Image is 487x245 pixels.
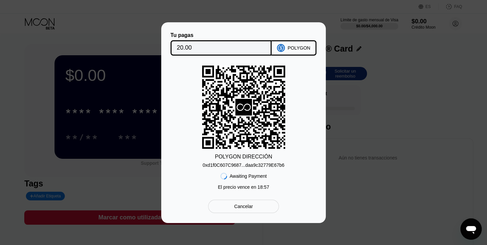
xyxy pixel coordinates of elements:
div: Tu pagas [171,32,272,38]
div: POLYGON DIRECCIÓN [215,154,272,160]
div: El precio vence en [218,184,269,190]
span: 18 : 57 [258,184,269,190]
iframe: Botón para iniciar la ventana de mensajería [460,218,482,240]
div: 0xd1f0C607C9687...daa9c32779E67b6 [203,162,285,168]
div: POLYGON [288,45,310,51]
div: Cancelar [234,203,253,209]
div: Tu pagasPOLYGON [171,32,316,56]
div: Cancelar [208,200,279,213]
div: 0xd1f0C607C9687...daa9c32779E67b6 [203,160,285,168]
div: Awaiting Payment [230,173,267,179]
